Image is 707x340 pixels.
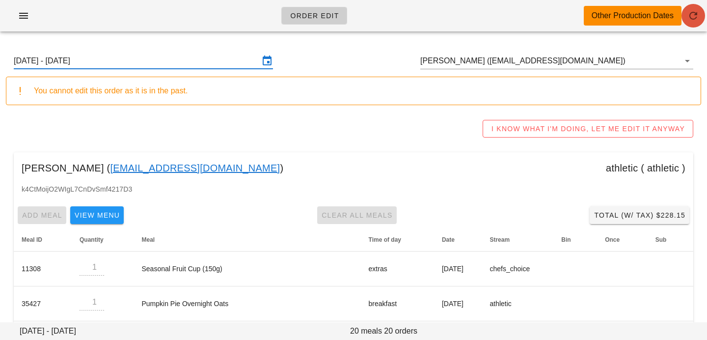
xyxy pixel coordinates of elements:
[14,152,693,184] div: [PERSON_NAME] ( ) athletic ( athletic )
[482,228,553,252] th: Stream: Not sorted. Activate to sort ascending.
[590,206,689,224] button: Total (w/ Tax) $228.15
[597,228,648,252] th: Once: Not sorted. Activate to sort ascending.
[491,125,685,133] span: I KNOW WHAT I'M DOING, LET ME EDIT IT ANYWAY
[134,286,361,321] td: Pumpkin Pie Overnight Oats
[434,252,482,286] td: [DATE]
[592,10,674,22] div: Other Production Dates
[434,228,482,252] th: Date: Not sorted. Activate to sort ascending.
[110,160,280,176] a: [EMAIL_ADDRESS][DOMAIN_NAME]
[14,184,693,202] div: k4CtMoijO2WIgL7CnDvSmf4217D3
[281,7,347,25] a: Order Edit
[361,228,434,252] th: Time of day: Not sorted. Activate to sort ascending.
[14,286,72,321] td: 35427
[142,236,155,243] span: Meal
[80,236,104,243] span: Quantity
[482,286,553,321] td: athletic
[361,252,434,286] td: extras
[655,236,667,243] span: Sub
[70,206,124,224] button: View Menu
[74,211,120,219] span: View Menu
[290,12,339,20] span: Order Edit
[442,236,455,243] span: Date
[605,236,620,243] span: Once
[34,86,188,95] span: You cannot edit this order as it is in the past.
[72,228,134,252] th: Quantity: Not sorted. Activate to sort ascending.
[14,252,72,286] td: 11308
[134,252,361,286] td: Seasonal Fruit Cup (150g)
[489,236,510,243] span: Stream
[22,236,42,243] span: Meal ID
[361,286,434,321] td: breakfast
[482,252,553,286] td: chefs_choice
[553,228,597,252] th: Bin: Not sorted. Activate to sort ascending.
[483,120,693,138] button: I KNOW WHAT I'M DOING, LET ME EDIT IT ANYWAY
[14,228,72,252] th: Meal ID: Not sorted. Activate to sort ascending.
[134,228,361,252] th: Meal: Not sorted. Activate to sort ascending.
[369,236,401,243] span: Time of day
[594,211,685,219] span: Total (w/ Tax) $228.15
[561,236,571,243] span: Bin
[434,286,482,321] td: [DATE]
[648,228,693,252] th: Sub: Not sorted. Activate to sort ascending.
